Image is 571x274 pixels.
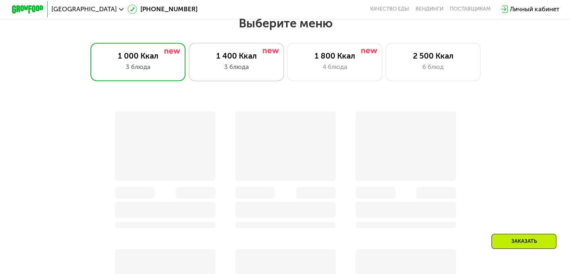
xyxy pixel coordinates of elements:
[370,6,409,12] a: Качество еды
[128,5,197,14] a: [PHONE_NUMBER]
[51,6,117,12] span: [GEOGRAPHIC_DATA]
[26,16,546,31] h2: Выберите меню
[295,51,374,60] div: 1 800 Ккал
[510,5,559,14] div: Личный кабинет
[295,62,374,72] div: 4 блюда
[416,6,443,12] a: Вендинги
[197,51,276,60] div: 1 400 Ккал
[450,6,491,12] div: поставщикам
[99,51,177,60] div: 1 000 Ккал
[394,62,472,72] div: 6 блюд
[491,234,556,249] div: Заказать
[394,51,472,60] div: 2 500 Ккал
[99,62,177,72] div: 3 блюда
[197,62,276,72] div: 3 блюда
